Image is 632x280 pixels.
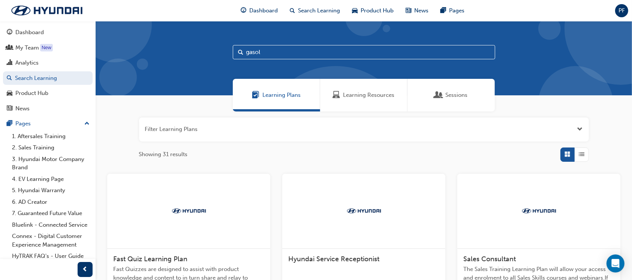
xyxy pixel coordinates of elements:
a: Learning ResourcesLearning Resources [320,79,407,111]
a: Connex - Digital Customer Experience Management [9,230,93,250]
a: guage-iconDashboard [235,3,284,18]
span: Hyundai Service Receptionist [288,255,379,263]
span: Sessions [435,91,442,99]
a: My Team [3,41,93,55]
span: car-icon [7,90,12,97]
img: Trak [168,207,210,215]
span: Showing 31 results [139,150,188,159]
a: HyTRAK FAQ's - User Guide [9,250,93,262]
span: Learning Resources [333,91,340,99]
span: Dashboard [249,6,278,15]
a: Analytics [3,56,93,70]
a: news-iconNews [400,3,434,18]
a: pages-iconPages [434,3,470,18]
img: Trak [343,207,385,215]
a: Search Learning [3,71,93,85]
span: prev-icon [82,265,88,274]
a: Product Hub [3,86,93,100]
span: guage-icon [241,6,246,15]
span: PF [619,6,625,15]
div: My Team [15,44,39,52]
span: Product Hub [361,6,394,15]
a: SessionsSessions [407,79,495,111]
button: Pages [3,117,93,131]
a: News [3,102,93,116]
div: Dashboard [15,28,44,37]
div: Tooltip anchor [40,44,53,51]
span: search-icon [7,75,12,82]
a: 2. Sales Training [9,142,93,154]
span: up-icon [84,119,90,129]
a: search-iconSearch Learning [284,3,346,18]
a: Bluelink - Connected Service [9,219,93,231]
img: Trak [518,207,560,215]
span: Search [238,48,244,57]
button: PF [615,4,628,17]
a: 1. Aftersales Training [9,131,93,142]
span: Pages [449,6,464,15]
a: 6. AD Creator [9,196,93,208]
a: 7. Guaranteed Future Value [9,208,93,219]
span: Fast Quiz Learning Plan [113,255,187,263]
a: 5. Hyundai Warranty [9,185,93,196]
a: 4. EV Learning Page [9,173,93,185]
span: News [414,6,428,15]
span: List [579,150,584,159]
span: pages-icon [440,6,446,15]
a: Learning PlansLearning Plans [233,79,320,111]
a: car-iconProduct Hub [346,3,400,18]
span: Learning Resources [343,91,395,99]
a: 3. Hyundai Motor Company Brand [9,154,93,173]
button: DashboardMy TeamAnalyticsSearch LearningProduct HubNews [3,24,93,117]
div: Pages [15,119,31,128]
span: guage-icon [7,29,12,36]
span: car-icon [352,6,358,15]
span: people-icon [7,45,12,51]
div: Product Hub [15,89,48,98]
img: Trak [4,3,90,18]
button: Open the filter [577,125,583,134]
span: news-icon [406,6,411,15]
span: Learning Plans [262,91,301,99]
span: Search Learning [298,6,340,15]
input: Search... [233,45,495,59]
span: news-icon [7,105,12,112]
div: Open Intercom Messenger [607,254,625,272]
span: chart-icon [7,60,12,66]
span: search-icon [290,6,295,15]
span: pages-icon [7,120,12,127]
div: Analytics [15,59,39,67]
a: Dashboard [3,26,93,39]
span: Sessions [445,91,467,99]
span: Learning Plans [252,91,259,99]
div: News [15,104,30,113]
span: Grid [565,150,570,159]
span: Sales Consultant [463,255,516,263]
